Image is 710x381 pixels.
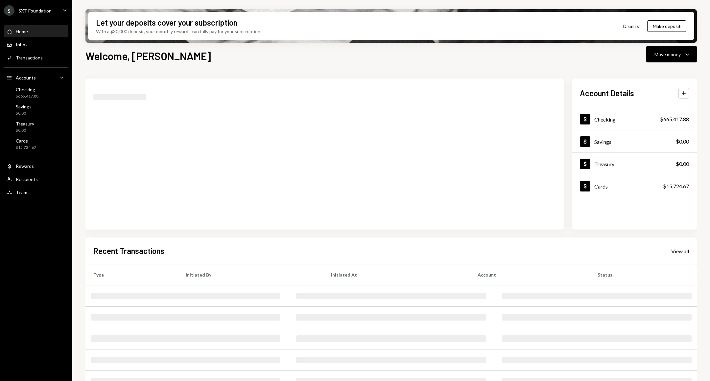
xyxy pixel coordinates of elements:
th: Account [470,264,590,285]
a: Cards$15,724.67 [572,175,697,197]
div: Checking [16,87,38,92]
a: Savings$0.00 [572,130,697,152]
div: Savings [16,104,32,109]
div: $0.00 [16,128,34,133]
h2: Recent Transactions [93,245,164,256]
a: Savings$0.00 [4,102,68,118]
div: Inbox [16,42,28,47]
a: Treasury$0.00 [4,119,68,135]
div: Treasury [16,121,34,126]
div: Move money [654,51,681,58]
div: $15,724.67 [663,182,689,190]
h1: Welcome, [PERSON_NAME] [85,49,211,62]
a: Transactions [4,52,68,63]
div: S [4,5,14,16]
button: Dismiss [615,18,647,34]
a: Checking$665,417.88 [4,85,68,101]
button: Make deposit [647,20,686,32]
div: Let your deposits cover your subscription [96,17,237,28]
div: SXT Foundation [18,8,52,13]
div: With a $30,000 deposit, your monthly rewards can fully pay for your subscription. [96,28,261,35]
div: $665,417.88 [660,115,689,123]
a: Home [4,25,68,37]
a: Checking$665,417.88 [572,108,697,130]
div: Cards [16,138,36,144]
div: Savings [594,139,611,145]
div: Recipients [16,176,38,182]
div: $0.00 [676,138,689,146]
th: Initiated At [323,264,470,285]
div: Accounts [16,75,36,80]
div: Transactions [16,55,43,60]
div: Cards [594,183,608,190]
a: Inbox [4,38,68,50]
a: Accounts [4,72,68,83]
div: Team [16,190,27,195]
div: $0.00 [676,160,689,168]
a: Team [4,186,68,198]
div: $15,724.67 [16,145,36,150]
a: Rewards [4,160,68,172]
a: Cards$15,724.67 [4,136,68,152]
div: $665,417.88 [16,94,38,99]
div: Rewards [16,163,34,169]
button: Move money [646,46,697,62]
a: View all [671,247,689,255]
h2: Account Details [580,88,634,99]
a: Treasury$0.00 [572,153,697,175]
div: Treasury [594,161,614,167]
a: Recipients [4,173,68,185]
div: Checking [594,116,616,123]
div: $0.00 [16,111,32,116]
th: Status [590,264,697,285]
div: Home [16,29,28,34]
th: Initiated By [178,264,323,285]
th: Type [85,264,178,285]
